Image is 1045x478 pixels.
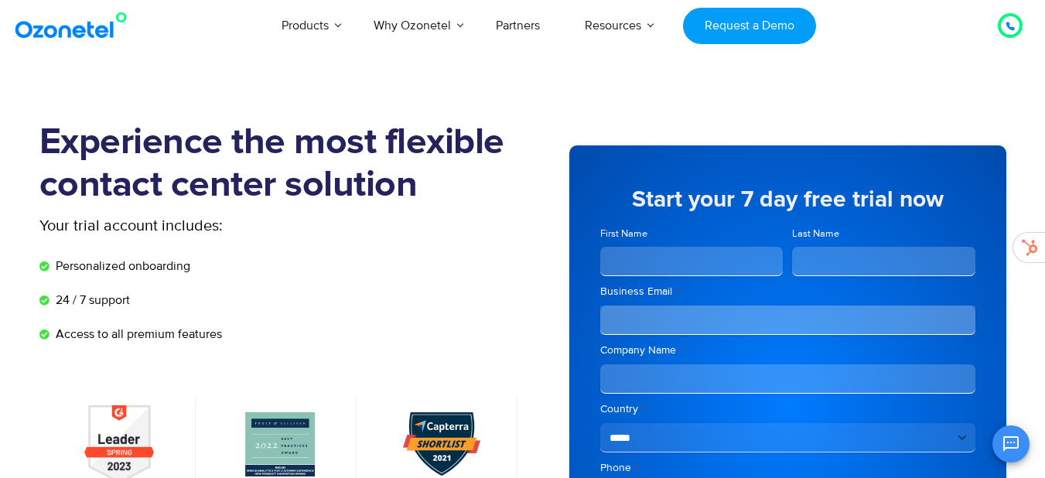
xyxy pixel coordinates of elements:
h1: Experience the most flexible contact center solution [39,121,523,207]
a: Request a Demo [683,8,815,44]
h5: Start your 7 day free trial now [600,188,975,211]
label: Last Name [792,227,975,241]
span: 24 / 7 support [52,291,130,309]
label: Phone [600,460,975,476]
p: Your trial account includes: [39,214,407,237]
label: Country [600,401,975,417]
label: Company Name [600,343,975,358]
span: Access to all premium features [52,325,222,343]
label: First Name [600,227,784,241]
button: Open chat [992,425,1030,463]
span: Personalized onboarding [52,257,190,275]
label: Business Email [600,284,975,299]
